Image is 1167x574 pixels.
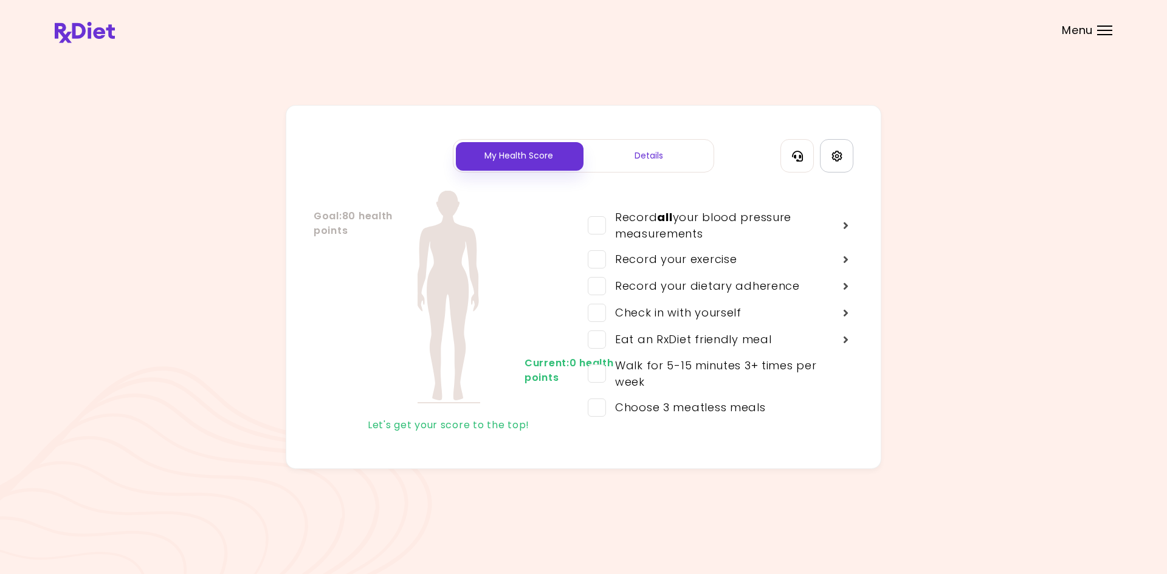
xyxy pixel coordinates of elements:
[606,304,742,321] div: Check in with yourself
[606,278,800,294] div: Record your dietary adherence
[525,356,573,385] div: Current : 0 health points
[314,415,583,435] div: Let's get your score to the top!
[1062,25,1093,36] span: Menu
[606,399,766,415] div: Choose 3 meatless meals
[55,22,115,43] img: RxDiet
[820,139,853,173] a: Settings
[453,140,583,172] div: My Health Score
[606,209,838,242] div: Record your blood pressure measurements
[583,140,714,172] div: Details
[314,209,362,238] div: Goal : 80 health points
[606,251,737,267] div: Record your exercise
[606,331,771,347] div: Eat an RxDiet friendly meal
[657,210,672,225] strong: all
[780,139,814,173] button: Contact Information
[606,357,838,390] div: Walk for 5-15 minutes 3+ times per week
